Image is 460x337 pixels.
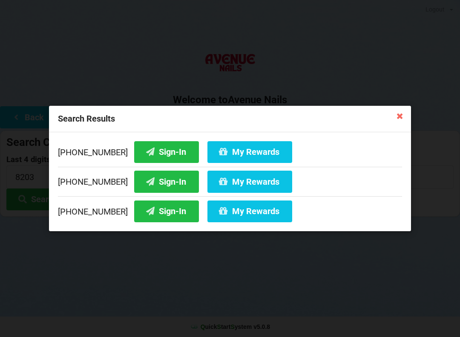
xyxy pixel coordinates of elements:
[58,196,402,222] div: [PHONE_NUMBER]
[207,171,292,192] button: My Rewards
[58,141,402,167] div: [PHONE_NUMBER]
[207,141,292,163] button: My Rewards
[207,200,292,222] button: My Rewards
[49,106,411,132] div: Search Results
[134,171,199,192] button: Sign-In
[134,200,199,222] button: Sign-In
[58,167,402,197] div: [PHONE_NUMBER]
[134,141,199,163] button: Sign-In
